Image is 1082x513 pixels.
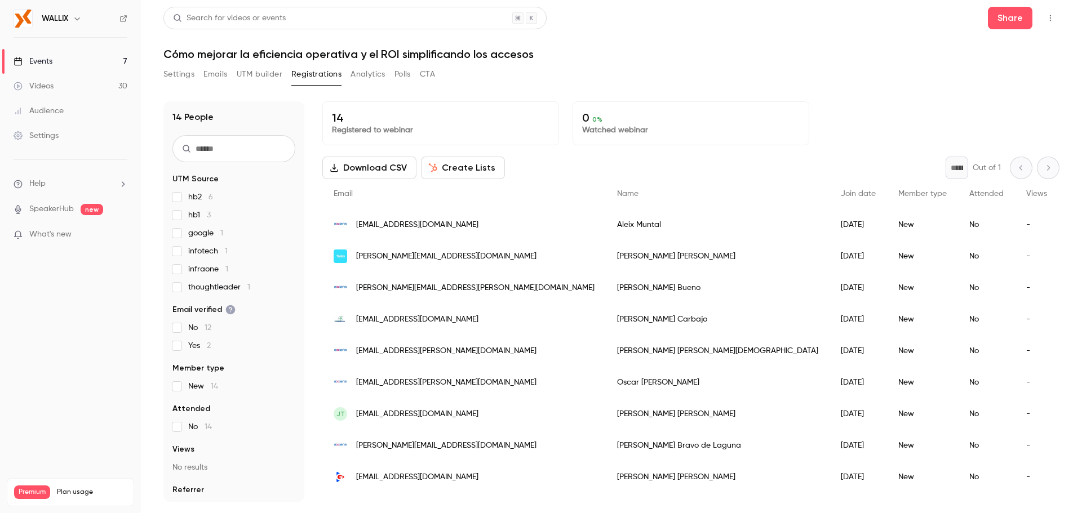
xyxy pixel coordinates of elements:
[973,162,1001,173] p: Out of 1
[172,444,194,455] span: Views
[332,124,549,136] p: Registered to webinar
[606,430,830,461] div: [PERSON_NAME] Bravo de Laguna
[830,398,887,430] div: [DATE]
[988,7,1032,29] button: Share
[1015,209,1058,240] div: -
[172,110,214,124] h1: 14 People
[14,485,50,499] span: Premium
[1015,335,1058,367] div: -
[163,47,1059,61] h1: Cómo mejorar la eficiencia operativa y el ROI simplificando los accesos
[188,340,211,351] span: Yes
[887,304,958,335] div: New
[188,246,228,257] span: infotech
[356,471,478,483] span: [EMAIL_ADDRESS][DOMAIN_NAME]
[205,324,211,332] span: 12
[207,342,211,350] span: 2
[830,335,887,367] div: [DATE]
[356,440,536,452] span: [PERSON_NAME][EMAIL_ADDRESS][DOMAIN_NAME]
[225,247,228,255] span: 1
[14,56,52,67] div: Events
[606,209,830,240] div: Aleix Muntal
[887,430,958,461] div: New
[887,335,958,367] div: New
[1015,398,1058,430] div: -
[1015,272,1058,304] div: -
[334,313,347,326] img: sermicro.com
[209,193,213,201] span: 6
[958,398,1015,430] div: No
[57,488,127,497] span: Plan usage
[14,105,64,117] div: Audience
[958,430,1015,461] div: No
[1015,430,1058,461] div: -
[958,272,1015,304] div: No
[356,251,536,262] span: [PERSON_NAME][EMAIL_ADDRESS][DOMAIN_NAME]
[606,335,830,367] div: [PERSON_NAME] [PERSON_NAME][DEMOGRAPHIC_DATA]
[205,423,212,431] span: 14
[356,408,478,420] span: [EMAIL_ADDRESS][DOMAIN_NAME]
[225,265,228,273] span: 1
[606,398,830,430] div: [PERSON_NAME] [PERSON_NAME]
[237,65,282,83] button: UTM builder
[592,115,602,123] span: 0 %
[291,65,342,83] button: Registrations
[582,124,800,136] p: Watched webinar
[172,484,204,496] span: Referrer
[830,209,887,240] div: [DATE]
[188,227,223,239] span: google
[334,344,347,358] img: axians.es
[617,190,638,198] span: Name
[606,304,830,335] div: [PERSON_NAME] Carbajo
[969,190,1004,198] span: Attended
[351,65,385,83] button: Analytics
[188,282,250,293] span: thoughtleader
[421,157,505,179] button: Create Lists
[887,272,958,304] div: New
[606,240,830,272] div: [PERSON_NAME] [PERSON_NAME]
[14,81,54,92] div: Videos
[81,204,103,215] span: new
[247,283,250,291] span: 1
[188,191,213,203] span: hb2
[356,282,595,294] span: [PERSON_NAME][EMAIL_ADDRESS][PERSON_NAME][DOMAIN_NAME]
[188,421,212,432] span: No
[14,10,32,28] img: WALLIX
[114,230,127,240] iframe: Noticeable Trigger
[172,403,210,414] span: Attended
[356,314,478,325] span: [EMAIL_ADDRESS][DOMAIN_NAME]
[830,240,887,272] div: [DATE]
[29,203,74,215] a: SpeakerHub
[958,461,1015,493] div: No
[356,219,478,231] span: [EMAIL_ADDRESS][DOMAIN_NAME]
[887,209,958,240] div: New
[334,470,347,484] img: gcenterstudio.com
[887,398,958,430] div: New
[1015,461,1058,493] div: -
[334,249,347,263] img: fluidexspain.com
[830,461,887,493] div: [DATE]
[1015,367,1058,398] div: -
[356,345,536,357] span: [EMAIL_ADDRESS][PERSON_NAME][DOMAIN_NAME]
[207,211,211,219] span: 3
[830,272,887,304] div: [DATE]
[356,377,536,389] span: [EMAIL_ADDRESS][PERSON_NAME][DOMAIN_NAME]
[898,190,947,198] span: Member type
[958,209,1015,240] div: No
[394,65,411,83] button: Polls
[887,367,958,398] div: New
[172,462,295,473] p: No results
[830,430,887,461] div: [DATE]
[420,65,435,83] button: CTA
[887,461,958,493] div: New
[606,272,830,304] div: [PERSON_NAME] Bueno
[582,111,800,124] p: 0
[958,335,1015,367] div: No
[14,178,127,190] li: help-dropdown-opener
[841,190,876,198] span: Join date
[29,178,46,190] span: Help
[958,367,1015,398] div: No
[188,381,218,392] span: New
[42,13,68,24] h6: WALLIX
[334,218,347,231] img: axians.es
[188,209,211,221] span: hb1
